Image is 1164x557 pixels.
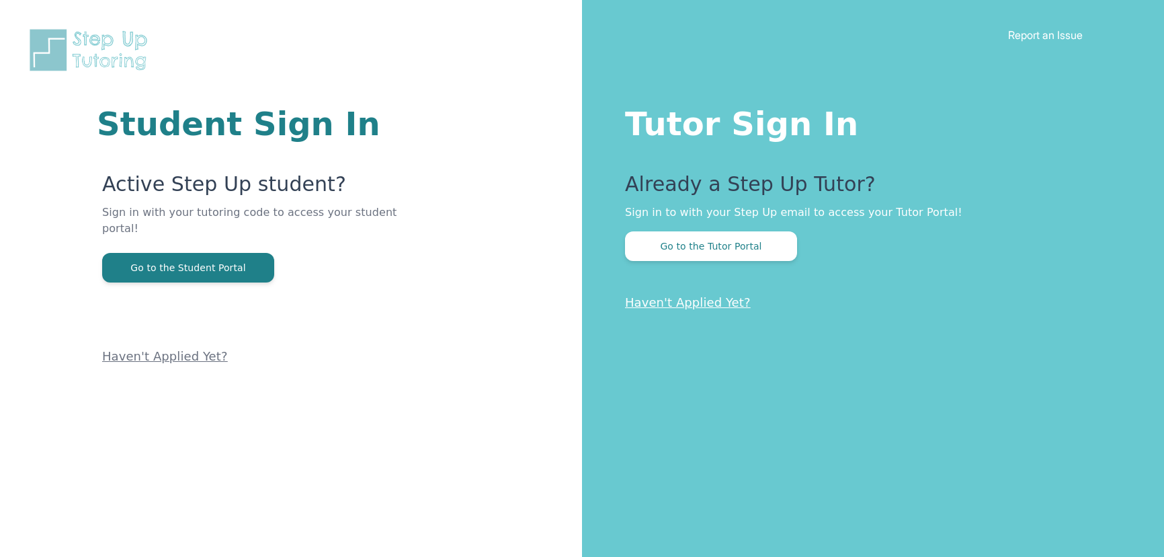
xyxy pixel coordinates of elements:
[102,253,274,283] button: Go to the Student Portal
[102,349,228,363] a: Haven't Applied Yet?
[625,102,1110,140] h1: Tutor Sign In
[97,108,421,140] h1: Student Sign In
[102,205,421,253] p: Sign in with your tutoring code to access your student portal!
[625,205,1110,221] p: Sign in to with your Step Up email to access your Tutor Portal!
[1008,28,1083,42] a: Report an Issue
[102,261,274,274] a: Go to the Student Portal
[625,172,1110,205] p: Already a Step Up Tutor?
[27,27,156,73] img: Step Up Tutoring horizontal logo
[625,231,797,261] button: Go to the Tutor Portal
[625,295,751,309] a: Haven't Applied Yet?
[625,239,797,252] a: Go to the Tutor Portal
[102,172,421,205] p: Active Step Up student?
